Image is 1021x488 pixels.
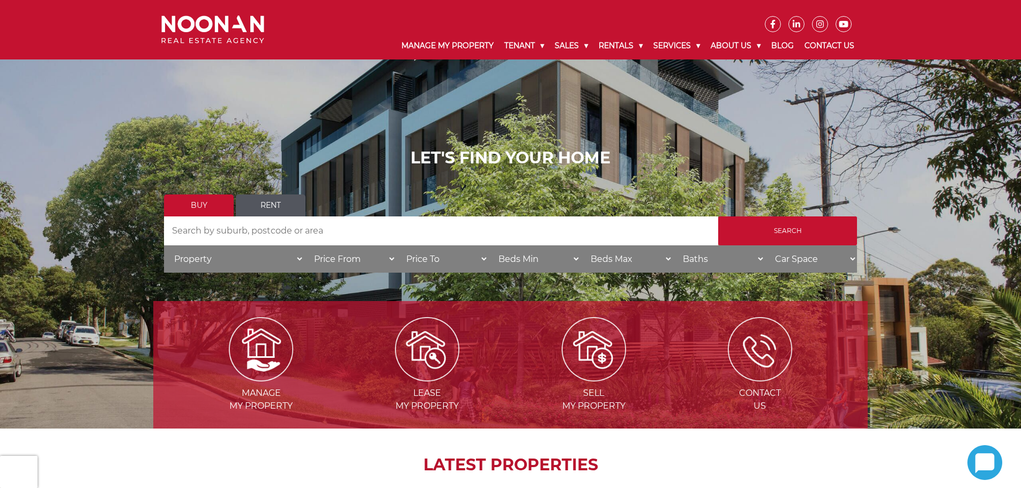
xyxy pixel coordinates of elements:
[512,387,676,412] span: Sell my Property
[179,343,343,411] a: Manage my Property Managemy Property
[164,194,234,216] a: Buy
[562,317,626,381] img: Sell my property
[766,32,799,59] a: Blog
[396,32,499,59] a: Manage My Property
[161,16,264,44] img: Noonan Real Estate Agency
[164,148,857,168] h1: LET'S FIND YOUR HOME
[512,343,676,411] a: Sell my property Sellmy Property
[678,387,842,412] span: Contact Us
[593,32,648,59] a: Rentals
[236,194,305,216] a: Rent
[179,387,343,412] span: Manage my Property
[718,216,857,245] input: Search
[648,32,705,59] a: Services
[705,32,766,59] a: About Us
[499,32,549,59] a: Tenant
[728,317,792,381] img: ICONS
[164,216,718,245] input: Search by suburb, postcode or area
[345,387,509,412] span: Lease my Property
[180,455,841,475] h2: LATEST PROPERTIES
[229,317,293,381] img: Manage my Property
[678,343,842,411] a: ICONS ContactUs
[395,317,459,381] img: Lease my property
[549,32,593,59] a: Sales
[799,32,860,59] a: Contact Us
[345,343,509,411] a: Lease my property Leasemy Property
